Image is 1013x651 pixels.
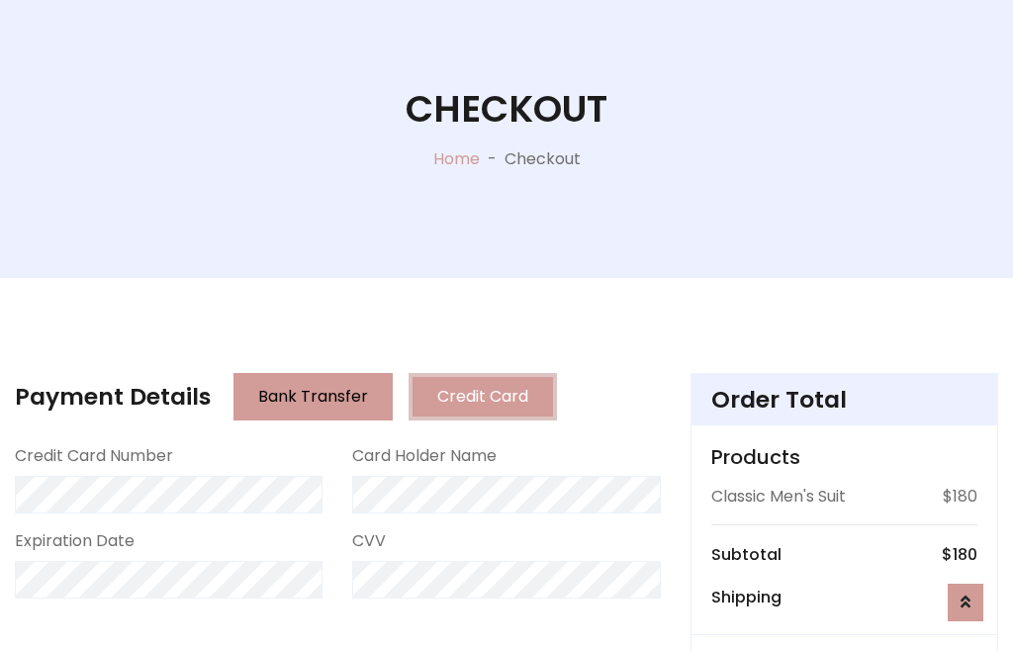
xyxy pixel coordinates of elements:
h6: Subtotal [711,545,782,564]
h5: Products [711,445,977,469]
h4: Order Total [711,386,977,414]
label: Card Holder Name [352,444,497,468]
h6: Shipping [711,588,782,606]
h4: Payment Details [15,383,211,411]
button: Bank Transfer [233,373,393,420]
label: Credit Card Number [15,444,173,468]
label: CVV [352,529,386,553]
label: Expiration Date [15,529,135,553]
p: $180 [943,485,977,509]
p: Classic Men's Suit [711,485,846,509]
a: Home [433,147,480,170]
p: - [480,147,505,171]
h6: $ [942,545,977,564]
button: Credit Card [409,373,557,420]
p: Checkout [505,147,581,171]
h1: Checkout [406,87,607,132]
span: 180 [953,543,977,566]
